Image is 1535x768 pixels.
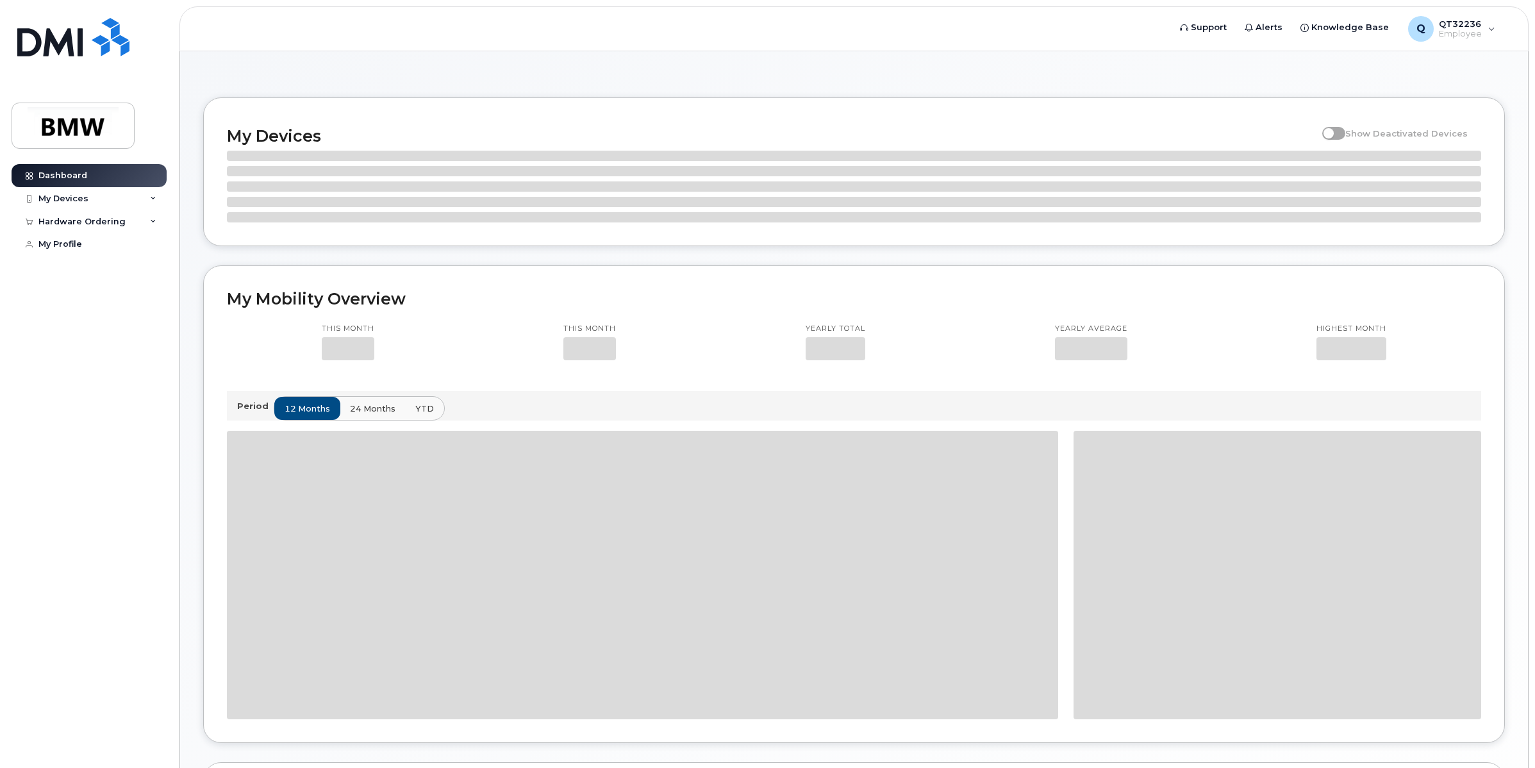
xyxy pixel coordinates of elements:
span: 24 months [350,403,395,415]
p: Yearly total [806,324,865,334]
span: YTD [415,403,434,415]
p: This month [563,324,616,334]
p: Yearly average [1055,324,1127,334]
p: Highest month [1316,324,1386,334]
h2: My Mobility Overview [227,289,1481,308]
input: Show Deactivated Devices [1322,121,1332,131]
h2: My Devices [227,126,1316,146]
p: This month [322,324,374,334]
p: Period [237,400,274,412]
span: Show Deactivated Devices [1345,128,1468,138]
